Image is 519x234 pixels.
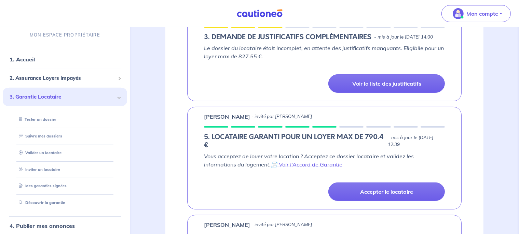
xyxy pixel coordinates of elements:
[11,131,119,142] div: Suivre mes dossiers
[11,114,119,125] div: Tester un dossier
[271,161,342,168] a: 📄 Voir l’Accord de Garantie
[10,222,75,229] a: 4. Publier mes annonces
[441,5,511,22] button: illu_account_valid_menu.svgMon compte
[3,219,127,233] div: 4. Publier mes annonces
[204,45,444,60] em: Le dossier du locataire était incomplet, en attente des justificatifs manquants. Eligibile pour u...
[16,200,65,205] a: Découvrir la garantie
[204,113,250,121] p: [PERSON_NAME]
[453,8,464,19] img: illu_account_valid_menu.svg
[388,134,445,148] p: - mis à jour le [DATE] 12:39
[30,32,100,38] p: MON ESPACE PROPRIÉTAIRE
[352,80,421,87] p: Voir la liste des justificatifs
[16,150,62,155] a: Valider un locataire
[328,182,445,201] a: Accepter le locataire
[11,180,119,192] div: Mes garanties signées
[11,147,119,158] div: Valider un locataire
[10,93,115,101] span: 3. Garantie Locataire
[204,33,445,41] div: state: RENTER-DOCUMENTS-INCOMPLETE, Context: IN-LANDLORD,IN-LANDLORD-NO-CERTIFICATE
[16,134,62,138] a: Suivre mes dossiers
[3,87,127,106] div: 3. Garantie Locataire
[11,197,119,208] div: Découvrir la garantie
[374,34,433,41] p: - mis à jour le [DATE] 14:00
[204,33,371,41] h5: 3. DEMANDE DE JUSTIFICATIFS COMPLÉMENTAIRES
[3,53,127,66] div: 1. Accueil
[360,188,413,195] p: Accepter le locataire
[204,153,414,168] em: Vous acceptez de louer votre location ? Acceptez ce dossier locataire et validez les informations...
[466,10,498,18] p: Mon compte
[204,133,445,149] div: state: RENTER-PROPERTY-IN-PROGRESS, Context: IN-LANDLORD,IN-LANDLORD
[16,167,60,172] a: Inviter un locataire
[328,74,445,93] a: Voir la liste des justificatifs
[10,74,115,82] span: 2. Assurance Loyers Impayés
[16,184,67,188] a: Mes garanties signées
[10,56,35,63] a: 1. Accueil
[16,117,56,122] a: Tester un dossier
[204,133,385,149] h5: 5. LOCATAIRE GARANTI POUR UN LOYER MAX DE 790.4 €
[204,221,250,229] p: [PERSON_NAME]
[251,113,312,120] p: - invité par [PERSON_NAME]
[234,9,285,18] img: Cautioneo
[251,221,312,228] p: - invité par [PERSON_NAME]
[3,72,127,85] div: 2. Assurance Loyers Impayés
[11,164,119,175] div: Inviter un locataire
